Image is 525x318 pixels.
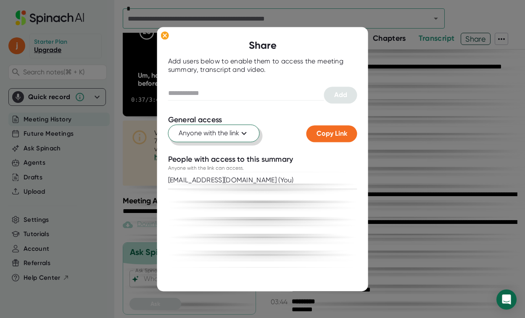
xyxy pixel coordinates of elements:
b: Share [249,39,277,51]
div: Open Intercom Messenger [496,289,517,310]
button: Copy Link [306,126,357,142]
div: People with access to this summary [168,155,293,165]
div: [EMAIL_ADDRESS][DOMAIN_NAME] (You) [168,176,294,184]
button: Anyone with the link [168,125,260,142]
span: Add [334,91,347,99]
button: Add [324,87,357,103]
div: Add users below to enable them to access the meeting summary, transcript and video. [168,57,357,74]
div: General access [168,115,222,125]
div: Anyone with the link can access. [168,164,244,172]
span: Copy Link [317,130,347,138]
span: Anyone with the link [179,129,249,139]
